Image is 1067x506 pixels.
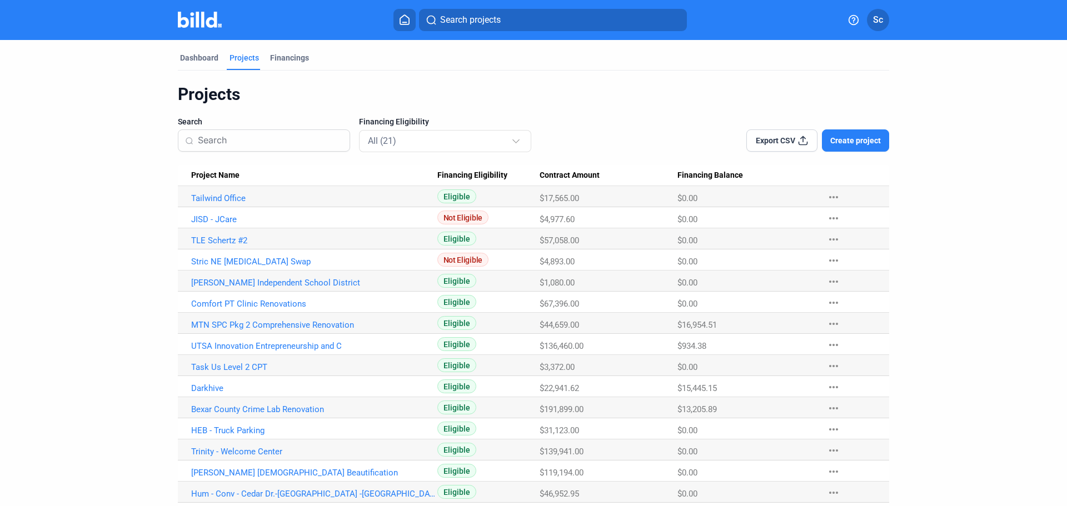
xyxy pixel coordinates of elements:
[437,171,540,181] div: Financing Eligibility
[178,116,202,127] span: Search
[437,295,476,309] span: Eligible
[540,489,579,499] span: $46,952.95
[540,171,677,181] div: Contract Amount
[191,214,437,224] a: JISD - JCare
[191,341,437,351] a: UTSA Innovation Entrepreneurship and C
[540,425,579,435] span: $31,123.00
[540,171,600,181] span: Contract Amount
[437,464,476,478] span: Eligible
[677,171,743,181] span: Financing Balance
[540,193,579,203] span: $17,565.00
[827,296,840,309] mat-icon: more_horiz
[437,485,476,499] span: Eligible
[677,193,697,203] span: $0.00
[419,9,687,31] button: Search projects
[677,468,697,478] span: $0.00
[270,52,309,63] div: Financings
[827,212,840,225] mat-icon: more_horiz
[437,337,476,351] span: Eligible
[437,171,507,181] span: Financing Eligibility
[437,232,476,246] span: Eligible
[677,341,706,351] span: $934.38
[540,278,575,288] span: $1,080.00
[437,379,476,393] span: Eligible
[540,214,575,224] span: $4,977.60
[540,341,584,351] span: $136,460.00
[540,362,575,372] span: $3,372.00
[437,358,476,372] span: Eligible
[540,404,584,414] span: $191,899.00
[191,447,437,457] a: Trinity - Welcome Center
[191,236,437,246] a: TLE Schertz #2
[359,116,429,127] span: Financing Eligibility
[677,278,697,288] span: $0.00
[437,400,476,414] span: Eligible
[540,236,579,246] span: $57,058.00
[540,447,584,457] span: $139,941.00
[198,129,343,152] input: Search
[437,274,476,288] span: Eligible
[437,189,476,203] span: Eligible
[677,299,697,309] span: $0.00
[746,129,817,152] button: Export CSV
[827,402,840,415] mat-icon: more_horiz
[230,52,259,63] div: Projects
[540,320,579,330] span: $44,659.00
[827,254,840,267] mat-icon: more_horiz
[677,257,697,267] span: $0.00
[827,338,840,352] mat-icon: more_horiz
[756,135,795,146] span: Export CSV
[191,489,437,499] a: Hum - Conv - Cedar Dr.-[GEOGRAPHIC_DATA] -[GEOGRAPHIC_DATA]
[191,425,437,435] a: HEB - Truck Parking
[677,425,697,435] span: $0.00
[677,447,697,457] span: $0.00
[437,443,476,457] span: Eligible
[540,257,575,267] span: $4,893.00
[191,171,437,181] div: Project Name
[827,444,840,457] mat-icon: more_horiz
[677,320,717,330] span: $16,954.51
[822,129,889,152] button: Create project
[540,299,579,309] span: $67,396.00
[191,362,437,372] a: Task Us Level 2 CPT
[437,253,488,267] span: Not Eligible
[827,486,840,499] mat-icon: more_horiz
[437,211,488,224] span: Not Eligible
[540,383,579,393] span: $22,941.62
[191,278,437,288] a: [PERSON_NAME] Independent School District
[867,9,889,31] button: Sc
[827,191,840,204] mat-icon: more_horiz
[677,171,816,181] div: Financing Balance
[180,52,218,63] div: Dashboard
[827,275,840,288] mat-icon: more_horiz
[827,380,840,394] mat-icon: more_horiz
[191,171,240,181] span: Project Name
[827,233,840,246] mat-icon: more_horiz
[191,383,437,393] a: Darkhive
[368,136,396,146] mat-select-trigger: All (21)
[827,317,840,330] mat-icon: more_horiz
[677,383,717,393] span: $15,445.15
[830,135,881,146] span: Create project
[827,359,840,373] mat-icon: more_horiz
[178,12,222,28] img: Billd Company Logo
[827,465,840,478] mat-icon: more_horiz
[437,422,476,435] span: Eligible
[178,84,889,105] div: Projects
[191,193,437,203] a: Tailwind Office
[827,423,840,436] mat-icon: more_horiz
[191,468,437,478] a: [PERSON_NAME] [DEMOGRAPHIC_DATA] Beautification
[677,404,717,414] span: $13,205.89
[440,13,501,27] span: Search projects
[191,257,437,267] a: Stric NE [MEDICAL_DATA] Swap
[191,320,437,330] a: MTN SPC Pkg 2 Comprehensive Renovation
[191,299,437,309] a: Comfort PT Clinic Renovations
[677,236,697,246] span: $0.00
[677,362,697,372] span: $0.00
[873,13,883,27] span: Sc
[437,316,476,330] span: Eligible
[191,404,437,414] a: Bexar County Crime Lab Renovation
[677,489,697,499] span: $0.00
[677,214,697,224] span: $0.00
[540,468,584,478] span: $119,194.00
